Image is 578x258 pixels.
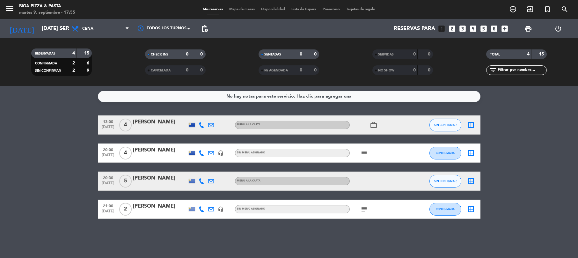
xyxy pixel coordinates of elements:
i: border_all [467,205,475,213]
span: Mis reservas [200,8,226,11]
strong: 2 [72,61,75,65]
strong: 15 [539,52,545,56]
span: Cena [82,26,93,31]
span: [DATE] [100,181,116,188]
span: CONFIRMADA [436,207,455,211]
span: CONFIRMADA [35,62,57,65]
i: [DATE] [5,22,39,36]
span: [DATE] [100,153,116,160]
strong: 6 [87,61,91,65]
span: MENÚ A LA CARTA [237,180,260,182]
strong: 0 [314,52,318,56]
span: NO SHOW [378,69,394,72]
button: menu [5,4,14,16]
div: [PERSON_NAME] [133,146,187,154]
span: SERVIDAS [378,53,394,56]
strong: 0 [314,68,318,72]
strong: 0 [428,52,432,56]
i: exit_to_app [526,5,534,13]
i: looks_4 [469,25,477,33]
strong: 15 [84,51,91,55]
i: menu [5,4,14,13]
strong: 0 [186,52,188,56]
strong: 0 [200,52,204,56]
span: 20:30 [100,174,116,181]
i: border_all [467,149,475,157]
i: border_all [467,177,475,185]
strong: 0 [300,52,302,56]
span: RE AGENDADA [264,69,288,72]
i: looks_5 [479,25,488,33]
span: SIN CONFIRMAR [434,179,457,183]
span: Sin menú asignado [237,208,265,210]
strong: 0 [428,68,432,72]
span: SENTADAS [264,53,281,56]
span: SIN CONFIRMAR [35,69,61,72]
i: looks_6 [490,25,498,33]
div: No hay notas para este servicio. Haz clic para agregar una [226,93,352,100]
span: Reservas para [394,26,435,32]
span: Pre-acceso [319,8,343,11]
strong: 4 [527,52,530,56]
i: looks_one [437,25,446,33]
i: subject [360,205,368,213]
input: Filtrar por nombre... [497,67,546,74]
i: filter_list [489,66,497,74]
span: print [524,25,532,33]
strong: 4 [72,51,75,55]
span: CHECK INS [151,53,168,56]
i: turned_in_not [544,5,551,13]
div: [PERSON_NAME] [133,174,187,182]
strong: 0 [186,68,188,72]
div: [PERSON_NAME] [133,118,187,126]
i: power_settings_new [554,25,562,33]
span: Sin menú asignado [237,151,265,154]
span: 21:00 [100,202,116,209]
strong: 0 [413,52,416,56]
strong: 9 [87,68,91,73]
span: Disponibilidad [258,8,288,11]
i: add_circle_outline [509,5,517,13]
i: looks_3 [458,25,467,33]
span: CANCELADA [151,69,171,72]
span: 5 [119,175,132,188]
i: work_outline [370,121,377,129]
i: arrow_drop_down [59,25,67,33]
span: SIN CONFIRMAR [434,123,457,127]
div: martes 9. septiembre - 17:55 [19,10,75,16]
span: 20:00 [100,146,116,153]
span: 4 [119,119,132,131]
strong: 0 [300,68,302,72]
span: Mapa de mesas [226,8,258,11]
div: [PERSON_NAME] [133,202,187,210]
i: border_all [467,121,475,129]
i: search [561,5,568,13]
span: 4 [119,147,132,159]
span: pending_actions [201,25,209,33]
button: SIN CONFIRMAR [429,119,461,131]
strong: 0 [413,68,416,72]
span: MENÚ A LA CARTA [237,123,260,126]
button: CONFIRMADA [429,147,461,159]
i: subject [360,149,368,157]
span: CONFIRMADA [436,151,455,155]
span: 13:00 [100,118,116,125]
button: SIN CONFIRMAR [429,175,461,188]
strong: 0 [200,68,204,72]
strong: 2 [72,68,75,73]
span: Tarjetas de regalo [343,8,378,11]
button: CONFIRMADA [429,203,461,216]
span: TOTAL [490,53,500,56]
i: headset_mic [218,206,223,212]
span: RESERVADAS [35,52,55,55]
div: LOG OUT [543,19,573,38]
div: Biga Pizza & Pasta [19,3,75,10]
span: [DATE] [100,209,116,217]
span: [DATE] [100,125,116,132]
span: 2 [119,203,132,216]
i: headset_mic [218,150,223,156]
i: looks_two [448,25,456,33]
span: Lista de Espera [288,8,319,11]
i: add_box [501,25,509,33]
